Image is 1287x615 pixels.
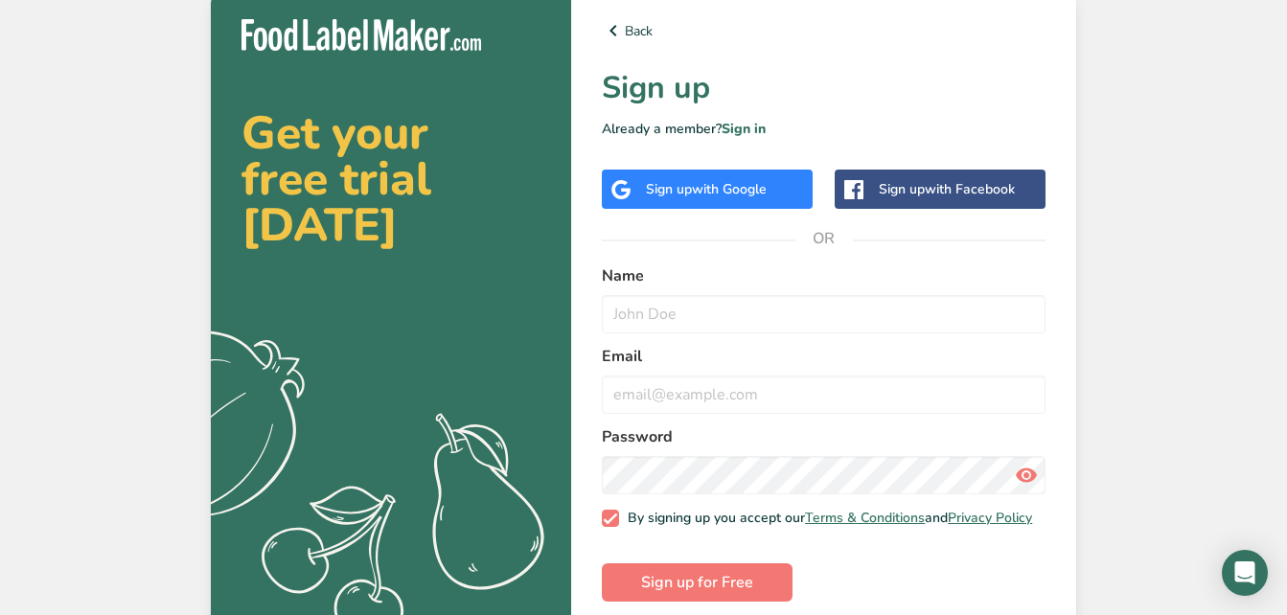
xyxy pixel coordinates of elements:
[241,19,481,51] img: Food Label Maker
[1222,550,1268,596] div: Open Intercom Messenger
[602,345,1046,368] label: Email
[879,179,1015,199] div: Sign up
[602,295,1046,333] input: John Doe
[241,110,540,248] h2: Get your free trial [DATE]
[692,180,767,198] span: with Google
[925,180,1015,198] span: with Facebook
[602,563,793,602] button: Sign up for Free
[722,120,766,138] a: Sign in
[805,509,925,527] a: Terms & Conditions
[641,571,753,594] span: Sign up for Free
[602,65,1046,111] h1: Sign up
[602,264,1046,287] label: Name
[602,376,1046,414] input: email@example.com
[619,510,1033,527] span: By signing up you accept our and
[795,210,853,267] span: OR
[646,179,767,199] div: Sign up
[602,19,1046,42] a: Back
[602,119,1046,139] p: Already a member?
[948,509,1032,527] a: Privacy Policy
[602,425,1046,448] label: Password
